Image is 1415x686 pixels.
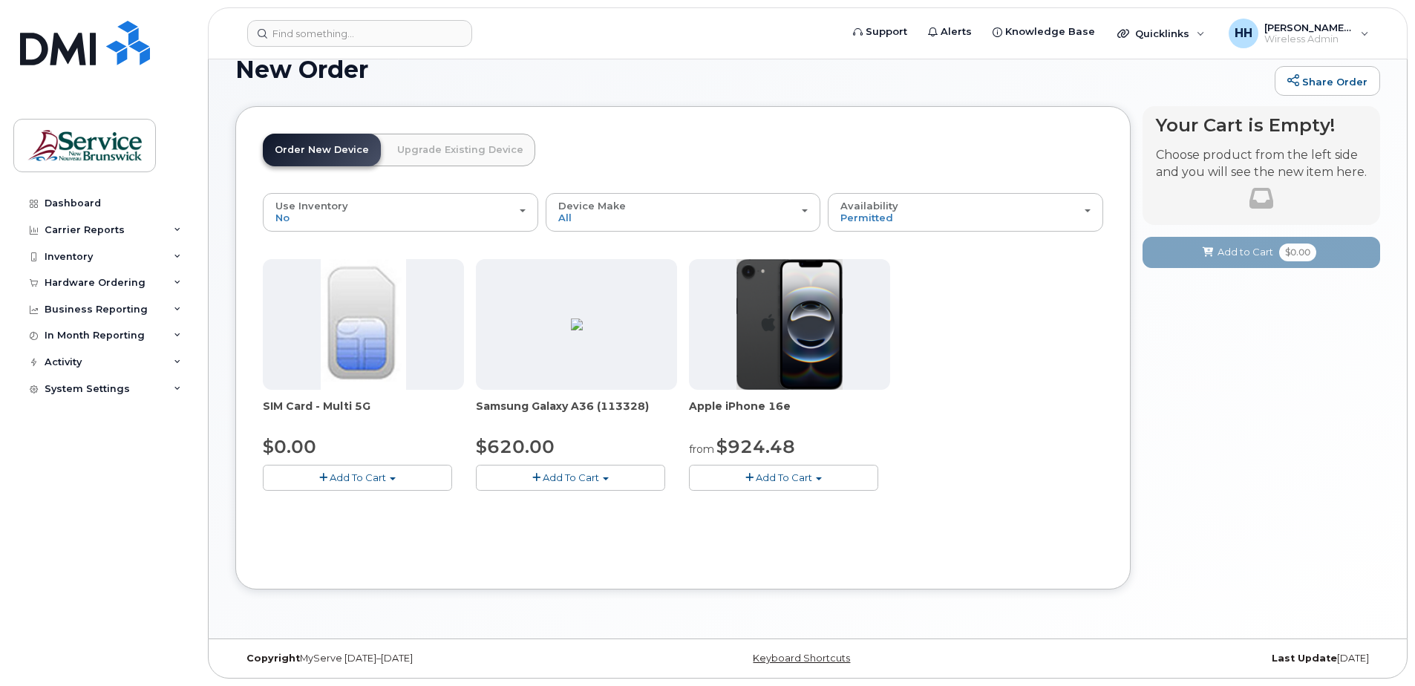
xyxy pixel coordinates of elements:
[476,436,555,457] span: $620.00
[1005,24,1095,39] span: Knowledge Base
[689,442,714,456] small: from
[918,17,982,47] a: Alerts
[1275,66,1380,96] a: Share Order
[235,56,1267,82] h1: New Order
[235,653,617,664] div: MyServe [DATE]–[DATE]
[1264,22,1353,33] span: [PERSON_NAME] (DNRED/MRNDE - DAAF/MAAP)
[263,134,381,166] a: Order New Device
[1218,19,1379,48] div: Howland, Heather (DNRED/MRNDE - DAAF/MAAP)
[263,193,538,232] button: Use Inventory No
[543,471,599,483] span: Add To Cart
[476,399,677,428] div: Samsung Galaxy A36 (113328)
[1156,147,1367,181] p: Choose product from the left side and you will see the new item here.
[1156,115,1367,135] h4: Your Cart is Empty!
[982,17,1105,47] a: Knowledge Base
[558,212,572,223] span: All
[828,193,1103,232] button: Availability Permitted
[476,465,665,491] button: Add To Cart
[247,20,472,47] input: Find something...
[756,471,812,483] span: Add To Cart
[866,24,907,39] span: Support
[275,212,290,223] span: No
[275,200,348,212] span: Use Inventory
[246,653,300,664] strong: Copyright
[999,653,1380,664] div: [DATE]
[941,24,972,39] span: Alerts
[753,653,850,664] a: Keyboard Shortcuts
[840,200,898,212] span: Availability
[321,259,405,390] img: 00D627D4-43E9-49B7-A367-2C99342E128C.jpg
[689,399,890,428] div: Apple iPhone 16e
[1143,237,1380,267] button: Add to Cart $0.00
[840,212,893,223] span: Permitted
[716,436,795,457] span: $924.48
[558,200,626,212] span: Device Make
[571,318,583,330] img: ED9FC9C2-4804-4D92-8A77-98887F1967E0.png
[736,259,843,390] img: iphone16e.png
[1135,27,1189,39] span: Quicklinks
[1235,24,1252,42] span: HH
[263,436,316,457] span: $0.00
[1107,19,1215,48] div: Quicklinks
[1272,653,1337,664] strong: Last Update
[546,193,821,232] button: Device Make All
[1218,245,1273,259] span: Add to Cart
[385,134,535,166] a: Upgrade Existing Device
[1264,33,1353,45] span: Wireless Admin
[263,399,464,428] div: SIM Card - Multi 5G
[330,471,386,483] span: Add To Cart
[263,465,452,491] button: Add To Cart
[1279,244,1316,261] span: $0.00
[843,17,918,47] a: Support
[689,465,878,491] button: Add To Cart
